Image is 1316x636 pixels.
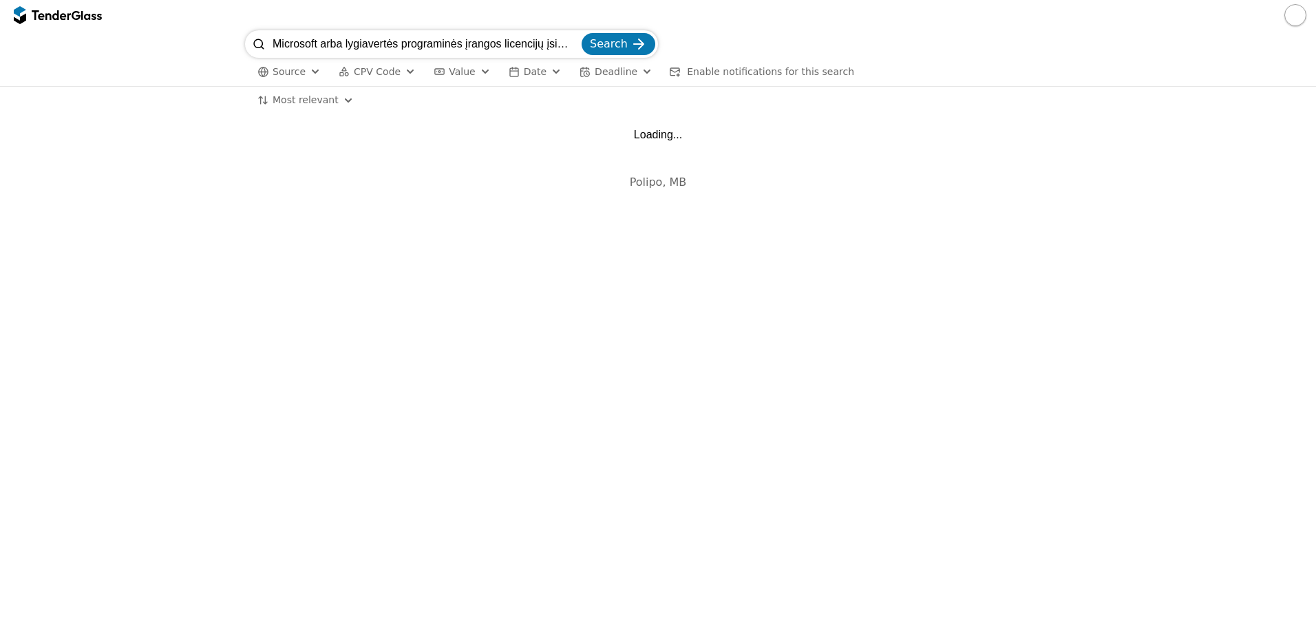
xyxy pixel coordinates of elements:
[590,37,628,50] span: Search
[687,66,854,77] span: Enable notifications for this search
[630,176,687,189] span: Polipo, MB
[524,66,546,77] span: Date
[665,63,858,81] button: Enable notifications for this search
[333,63,421,81] button: CPV Code
[582,33,655,55] button: Search
[634,128,682,141] div: Loading...
[428,63,496,81] button: Value
[574,63,658,81] button: Deadline
[252,63,326,81] button: Source
[273,30,579,58] input: Search tenders...
[354,66,401,77] span: CPV Code
[449,66,475,77] span: Value
[503,63,567,81] button: Date
[595,66,637,77] span: Deadline
[273,66,306,77] span: Source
